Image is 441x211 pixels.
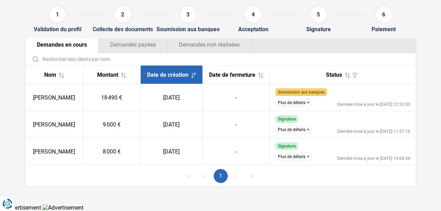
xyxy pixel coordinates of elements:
img: Advertisement [42,204,83,211]
button: Page 1 [214,169,228,183]
span: Soumission aux banques [278,90,325,95]
div: Dernière mise à jour le [DATE] 14:08:34 [337,156,410,161]
span: Signature [278,117,295,122]
button: Plus de détails [275,126,312,134]
span: Date de fermeture [209,72,255,78]
td: [PERSON_NAME] [26,111,83,138]
span: Nom [44,72,56,78]
td: 9 000 € [83,111,140,138]
button: Demandes payées [99,36,167,53]
button: Plus de détails [275,99,312,107]
div: 3 [179,6,197,23]
button: Plus de détails [275,153,312,161]
div: 5 [310,6,327,23]
div: Signature [306,26,331,33]
button: Demandes non réalisées [167,36,252,53]
span: Montant [97,72,118,78]
input: Rechercher des clients par nom [28,53,413,65]
td: [DATE] [140,84,202,111]
td: - [202,138,269,165]
td: - [202,111,269,138]
span: Date de création [147,72,188,78]
button: Next Page [229,169,243,183]
td: [DATE] [140,138,202,165]
span: Signature [278,144,295,149]
div: Dernière mise à jour le [DATE] 11:57:10 [337,129,410,134]
td: - [202,84,269,111]
td: 8 000 € [83,138,140,165]
span: Status [326,72,342,78]
div: 2 [114,6,132,23]
div: Paiement [372,26,396,33]
div: Soumission aux banques [156,26,220,33]
div: 6 [375,6,393,23]
div: Collecte des documents [93,26,153,33]
div: 1 [49,6,66,23]
button: Last Page [245,169,259,183]
td: [PERSON_NAME] [26,138,83,165]
div: Acceptation [238,26,268,33]
div: 4 [245,6,262,23]
button: Previous Page [198,169,212,183]
td: [PERSON_NAME] [26,84,83,111]
div: Validation du profil [34,26,81,33]
button: Demandes en cours [26,36,99,53]
button: First Page [182,169,196,183]
div: Dernière mise à jour le [DATE] 12:53:30 [337,102,410,107]
td: 18 490 € [83,84,140,111]
td: [DATE] [140,111,202,138]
